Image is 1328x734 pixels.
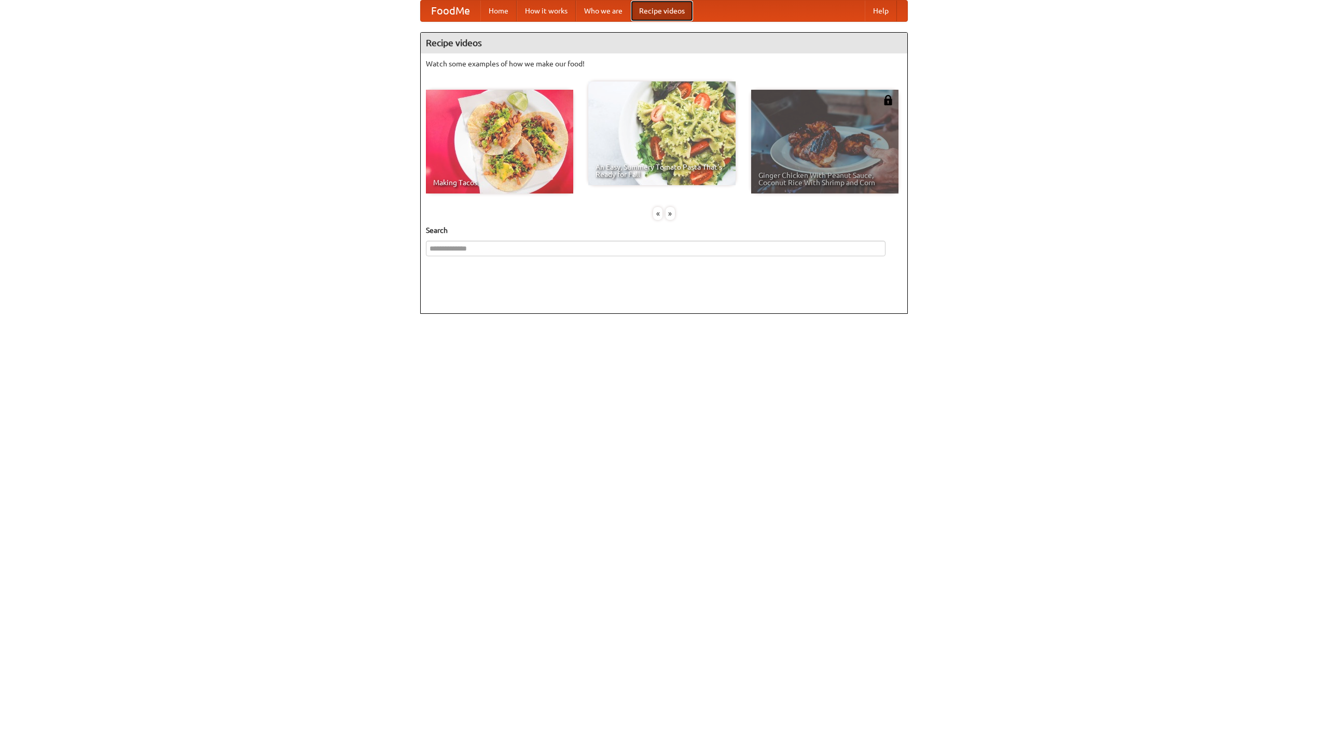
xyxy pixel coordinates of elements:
a: An Easy, Summery Tomato Pasta That's Ready for Fall [588,81,736,185]
img: 483408.png [883,95,893,105]
div: » [666,207,675,220]
a: Who we are [576,1,631,21]
p: Watch some examples of how we make our food! [426,59,902,69]
span: Making Tacos [433,179,566,186]
h5: Search [426,225,902,236]
a: Home [480,1,517,21]
div: « [653,207,662,220]
span: An Easy, Summery Tomato Pasta That's Ready for Fall [596,163,728,178]
a: FoodMe [421,1,480,21]
a: Help [865,1,897,21]
h4: Recipe videos [421,33,907,53]
a: Making Tacos [426,90,573,193]
a: How it works [517,1,576,21]
a: Recipe videos [631,1,693,21]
